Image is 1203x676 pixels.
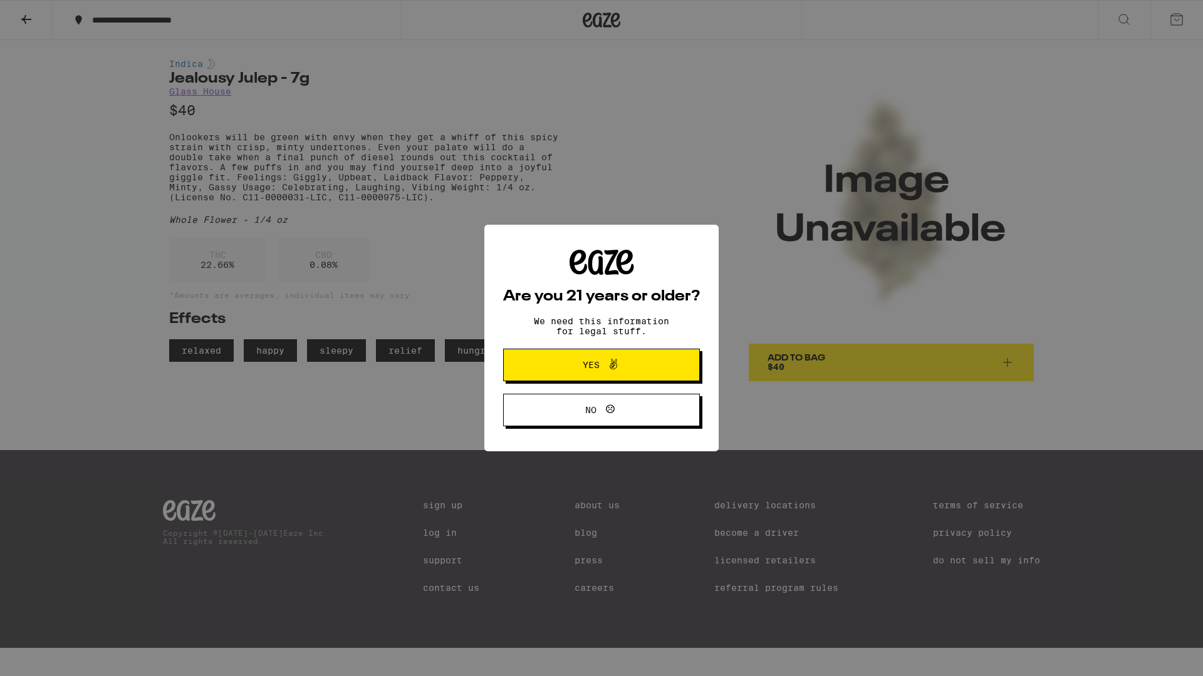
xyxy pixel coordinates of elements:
[585,406,596,414] span: No
[583,361,600,369] span: Yes
[503,289,700,304] h2: Are you 21 years or older?
[503,394,700,426] button: No
[503,349,700,381] button: Yes
[523,316,680,336] p: We need this information for legal stuff.
[1125,638,1190,670] iframe: Opens a widget where you can find more information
